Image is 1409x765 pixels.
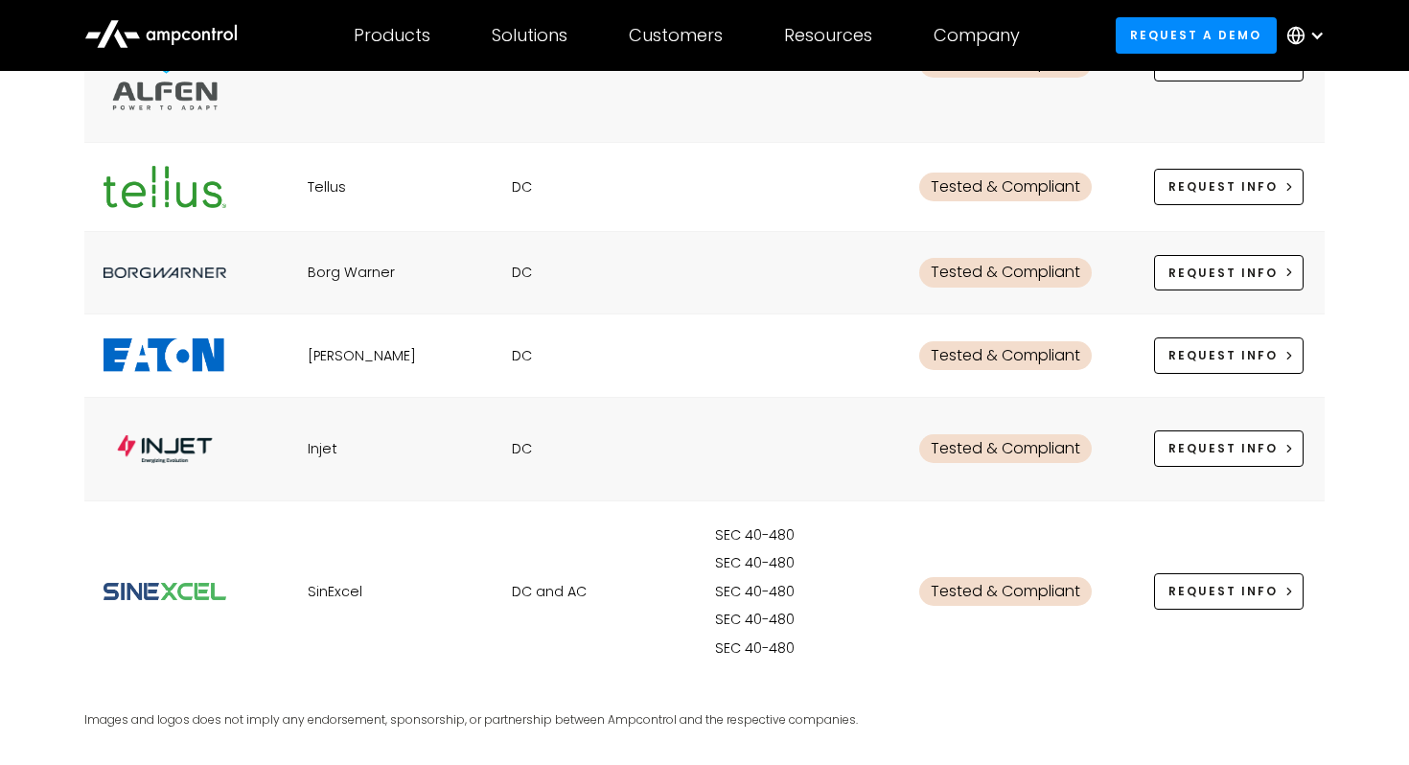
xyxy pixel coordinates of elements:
div: Tested & Compliant [919,258,1092,287]
a: Request a demo [1116,17,1277,53]
div: REquest Info [1168,265,1278,282]
div: DC [512,176,532,197]
div: REquest Info [1168,583,1278,600]
div: Company [934,25,1020,46]
div: Tellus [308,176,346,197]
div: Tested & Compliant [919,341,1092,370]
div: [PERSON_NAME] [308,345,416,366]
div: Solutions [492,25,567,46]
span: Phone number [270,79,361,97]
div: SinExcel [308,581,362,602]
a: REquest Info [1154,573,1305,609]
div: SEC 40-480 [715,581,795,602]
div: SEC 40-480 [715,609,795,630]
div: REquest Info [1168,347,1278,364]
div: Tested & Compliant [919,577,1092,606]
div: Resources [784,25,872,46]
p: Images and logos does not imply any endorsement, sponsorship, or partnership between Ampcontrol a... [84,712,1325,728]
a: REquest Info [1154,430,1305,466]
a: REquest Info [1154,255,1305,290]
div: Customers [629,25,723,46]
div: Products [354,25,430,46]
div: DC and AC [512,581,587,602]
a: REquest Info [1154,169,1305,204]
div: DC [512,262,532,283]
div: Tested & Compliant [919,434,1092,463]
div: Tested & Compliant [919,173,1092,201]
div: REquest Info [1168,178,1278,196]
div: SEC 40-480 [715,524,795,545]
a: REquest Info [1154,337,1305,373]
div: DC [512,438,532,459]
div: SEC 40-480 [715,637,795,659]
div: SEC 40-480 [715,552,795,573]
div: Injet [308,438,337,459]
div: Borg Warner [308,262,395,283]
div: REquest Info [1168,440,1278,457]
div: DC [512,345,532,366]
